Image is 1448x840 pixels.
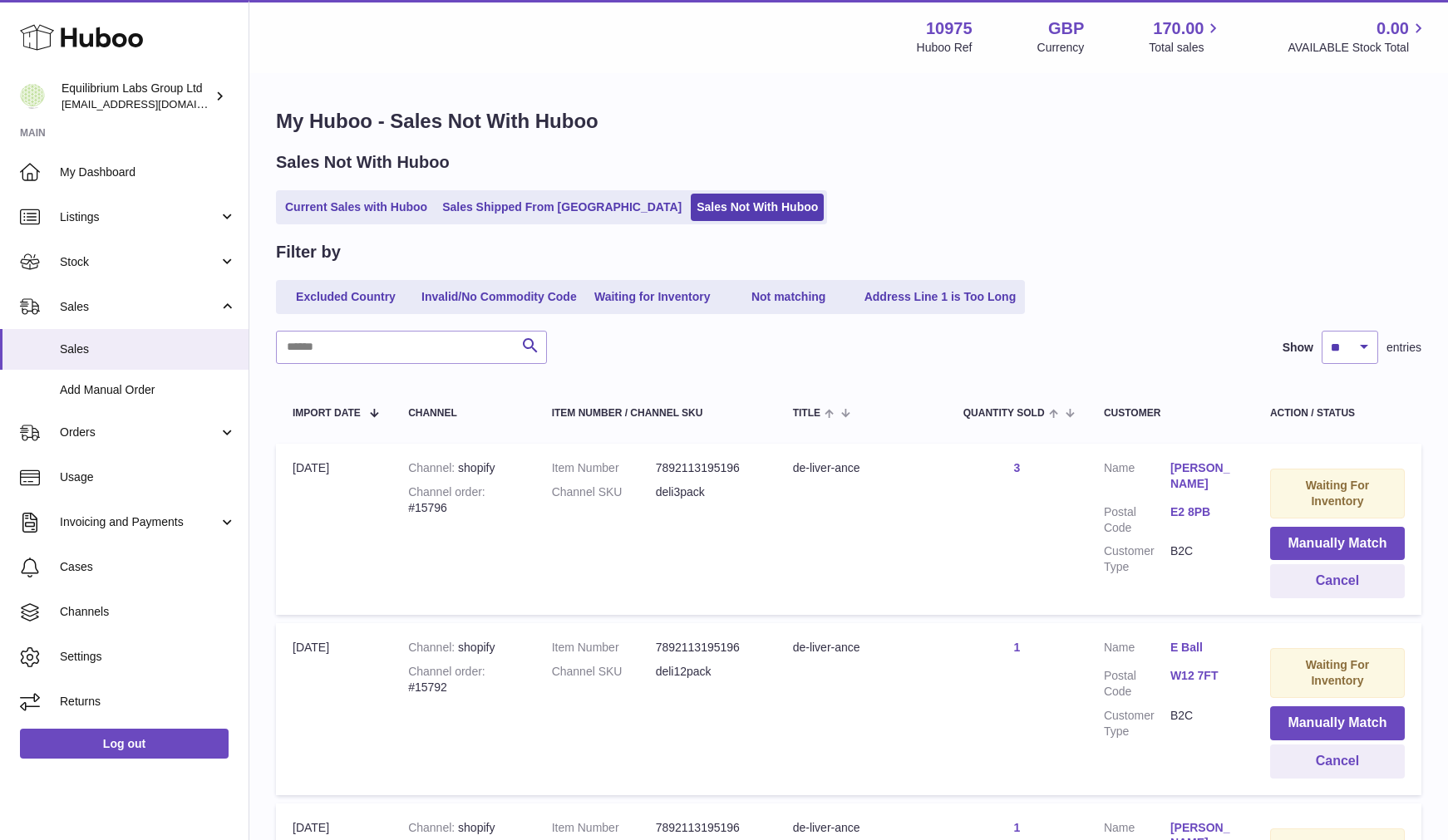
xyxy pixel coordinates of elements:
span: Total sales [1149,40,1223,56]
h1: My Huboo - Sales Not With Huboo [276,108,1421,135]
a: 170.00 Total sales [1149,17,1223,56]
dt: Channel SKU [552,664,656,680]
div: shopify [408,640,519,656]
a: Invalid/No Commodity Code [416,283,583,311]
span: 170.00 [1153,17,1204,40]
dd: 7892113195196 [656,820,760,836]
div: Currency [1037,40,1085,56]
span: Add Manual Order [60,382,236,398]
div: shopify [408,820,519,836]
td: [DATE] [276,444,392,615]
div: Huboo Ref [917,40,973,56]
strong: Waiting For Inventory [1306,479,1369,508]
div: Equilibrium Labs Group Ltd [62,81,211,112]
a: Sales Shipped From [GEOGRAPHIC_DATA] [436,194,687,221]
span: entries [1386,340,1421,356]
button: Cancel [1270,744,1405,779]
strong: Channel [408,461,458,474]
dt: Channel SKU [552,484,656,500]
a: Log out [20,729,229,759]
span: Channels [60,604,236,620]
dd: deli12pack [656,664,760,680]
a: W12 7FT [1170,668,1237,684]
dd: B2C [1170,543,1237,575]
span: Orders [60,425,219,440]
dd: 7892113195196 [656,460,760,476]
dt: Postal Code [1104,668,1170,700]
dt: Customer Type [1104,543,1170,575]
dt: Item Number [552,640,656,656]
img: huboo@equilibriumlabs.com [20,84,45,109]
div: shopify [408,460,519,476]
a: Current Sales with Huboo [279,194,433,221]
span: Invoicing and Payments [60,514,219,530]
dd: B2C [1170,708,1237,739]
span: Cases [60,559,236,575]
span: Title [793,408,820,419]
strong: Channel order [408,485,485,499]
dd: deli3pack [656,484,760,500]
div: Action / Status [1270,408,1405,419]
div: de-liver-ance [793,820,930,836]
div: #15792 [408,664,519,695]
a: E Ball [1170,640,1237,656]
div: Channel [408,408,519,419]
a: Address Line 1 is Too Long [859,283,1022,311]
span: [EMAIL_ADDRESS][DOMAIN_NAME] [62,97,244,111]
span: Settings [60,649,236,665]
a: Not matching [722,283,855,311]
span: Listings [60,209,219,225]
h2: Sales Not With Huboo [276,151,450,174]
div: Customer [1104,408,1237,419]
span: Quantity Sold [963,408,1045,419]
dt: Name [1104,640,1170,660]
td: [DATE] [276,623,392,794]
button: Manually Match [1270,706,1405,740]
span: AVAILABLE Stock Total [1288,40,1428,56]
a: Excluded Country [279,283,412,311]
span: Sales [60,341,236,357]
span: Stock [60,254,219,270]
dt: Postal Code [1104,504,1170,536]
a: E2 8PB [1170,504,1237,520]
a: 0.00 AVAILABLE Stock Total [1288,17,1428,56]
strong: 10975 [926,17,973,40]
div: de-liver-ance [793,640,930,656]
span: My Dashboard [60,165,236,180]
strong: Waiting For Inventory [1306,658,1369,687]
dt: Item Number [552,820,656,836]
dt: Name [1104,460,1170,496]
strong: GBP [1048,17,1084,40]
strong: Channel [408,821,458,834]
a: [PERSON_NAME] [1170,460,1237,492]
span: Import date [293,408,361,419]
div: de-liver-ance [793,460,930,476]
strong: Channel [408,641,458,654]
span: Sales [60,299,219,315]
strong: Channel order [408,665,485,678]
a: 3 [1013,461,1020,474]
button: Cancel [1270,564,1405,598]
a: Sales Not With Huboo [691,194,824,221]
dt: Customer Type [1104,708,1170,739]
div: Item Number / Channel SKU [552,408,760,419]
a: 1 [1013,821,1020,834]
button: Manually Match [1270,527,1405,561]
dd: 7892113195196 [656,640,760,656]
a: 1 [1013,641,1020,654]
dt: Item Number [552,460,656,476]
span: 0.00 [1377,17,1409,40]
span: Usage [60,469,236,485]
h2: Filter by [276,241,341,263]
span: Returns [60,694,236,710]
a: Waiting for Inventory [586,283,719,311]
div: #15796 [408,484,519,516]
label: Show [1283,340,1313,356]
